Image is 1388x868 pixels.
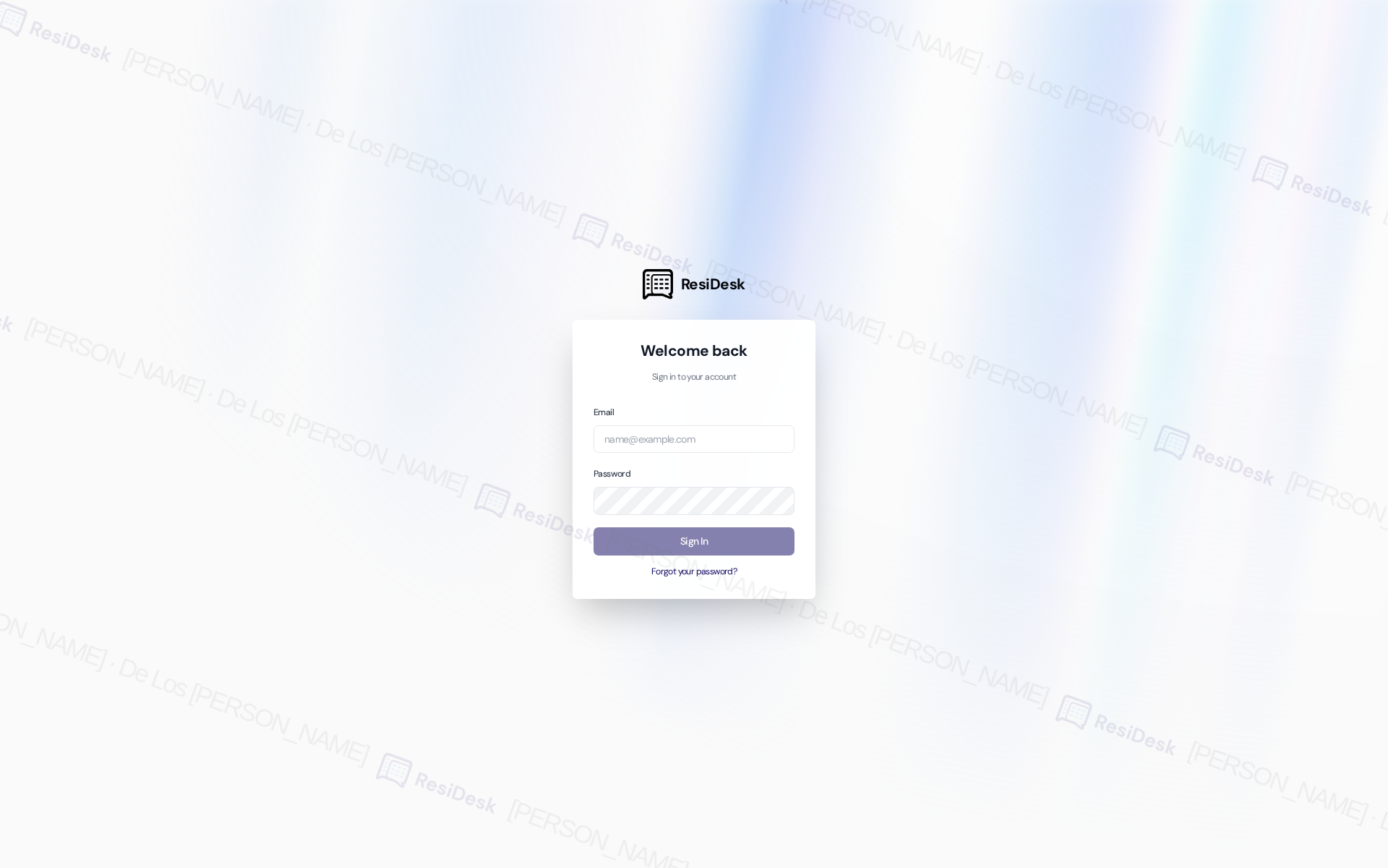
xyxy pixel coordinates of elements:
[594,425,794,454] input: name@example.com
[594,566,794,579] button: Forgot your password?
[681,274,745,294] span: ResiDesk
[594,341,794,361] h1: Welcome back
[594,407,614,418] label: Email
[643,269,673,299] img: ResiDesk Logo
[594,468,630,480] label: Password
[594,527,794,556] button: Sign In
[594,371,794,384] p: Sign in to your account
